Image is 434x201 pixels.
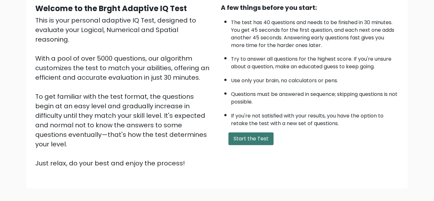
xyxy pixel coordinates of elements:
[35,16,213,168] div: This is your personal adaptive IQ Test, designed to evaluate your Logical, Numerical and Spatial ...
[221,3,399,12] div: A few things before you start:
[231,16,399,49] li: The test has 40 questions and needs to be finished in 30 minutes. You get 45 seconds for the firs...
[231,109,399,127] li: If you're not satisfied with your results, you have the option to retake the test with a new set ...
[231,74,399,84] li: Use only your brain, no calculators or pens.
[228,132,274,145] button: Start the Test
[35,3,187,14] b: Welcome to the Brght Adaptive IQ Test
[231,52,399,70] li: Try to answer all questions for the highest score. If you're unsure about a question, make an edu...
[231,87,399,106] li: Questions must be answered in sequence; skipping questions is not possible.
